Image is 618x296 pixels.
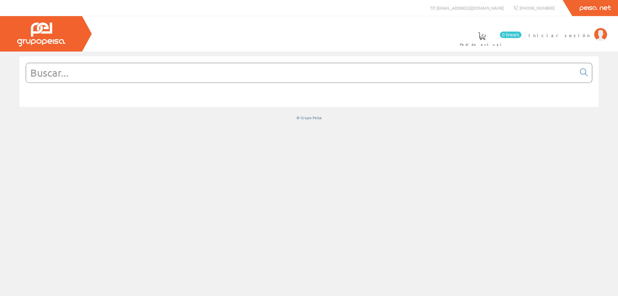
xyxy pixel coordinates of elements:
[26,63,576,82] input: Buscar...
[529,27,607,33] a: Iniciar sesión
[19,115,599,120] div: © Grupo Peisa
[500,32,521,38] span: 0 línea/s
[436,5,504,11] span: [EMAIL_ADDRESS][DOMAIN_NAME]
[460,41,504,48] span: Pedido actual
[529,32,591,38] span: Iniciar sesión
[520,5,555,11] span: [PHONE_NUMBER]
[17,23,65,46] img: Grupo Peisa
